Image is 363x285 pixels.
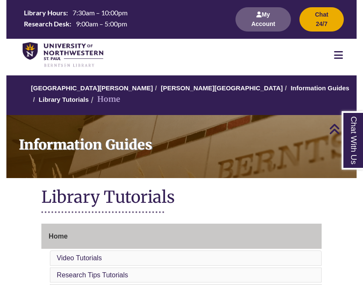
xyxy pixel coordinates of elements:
a: Library Tutorials [39,96,89,103]
button: My Account [235,7,291,32]
li: Home [89,93,120,106]
a: Chat 24/7 [299,20,344,27]
img: UNWSP Library Logo [23,42,103,68]
a: Information Guides [290,84,349,92]
a: Research Tips Tutorials [57,271,128,279]
button: Chat 24/7 [299,7,344,32]
span: 9:00am – 5:00pm [76,20,127,28]
span: Home [49,233,67,240]
a: Hours Today [20,8,226,31]
th: Research Desk: [20,19,73,28]
a: Information Guides [6,115,357,178]
a: [PERSON_NAME][GEOGRAPHIC_DATA] [161,84,283,92]
table: Hours Today [20,8,226,30]
span: 7:30am – 10:00pm [73,9,128,17]
a: [GEOGRAPHIC_DATA][PERSON_NAME] [31,84,153,92]
a: My Account [235,20,291,27]
a: Back to Top [329,123,361,135]
h1: Library Tutorials [41,187,322,209]
a: Video Tutorials [57,254,102,262]
th: Library Hours: [20,8,69,17]
h1: Information Guides [13,115,357,167]
a: Home [41,224,322,249]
